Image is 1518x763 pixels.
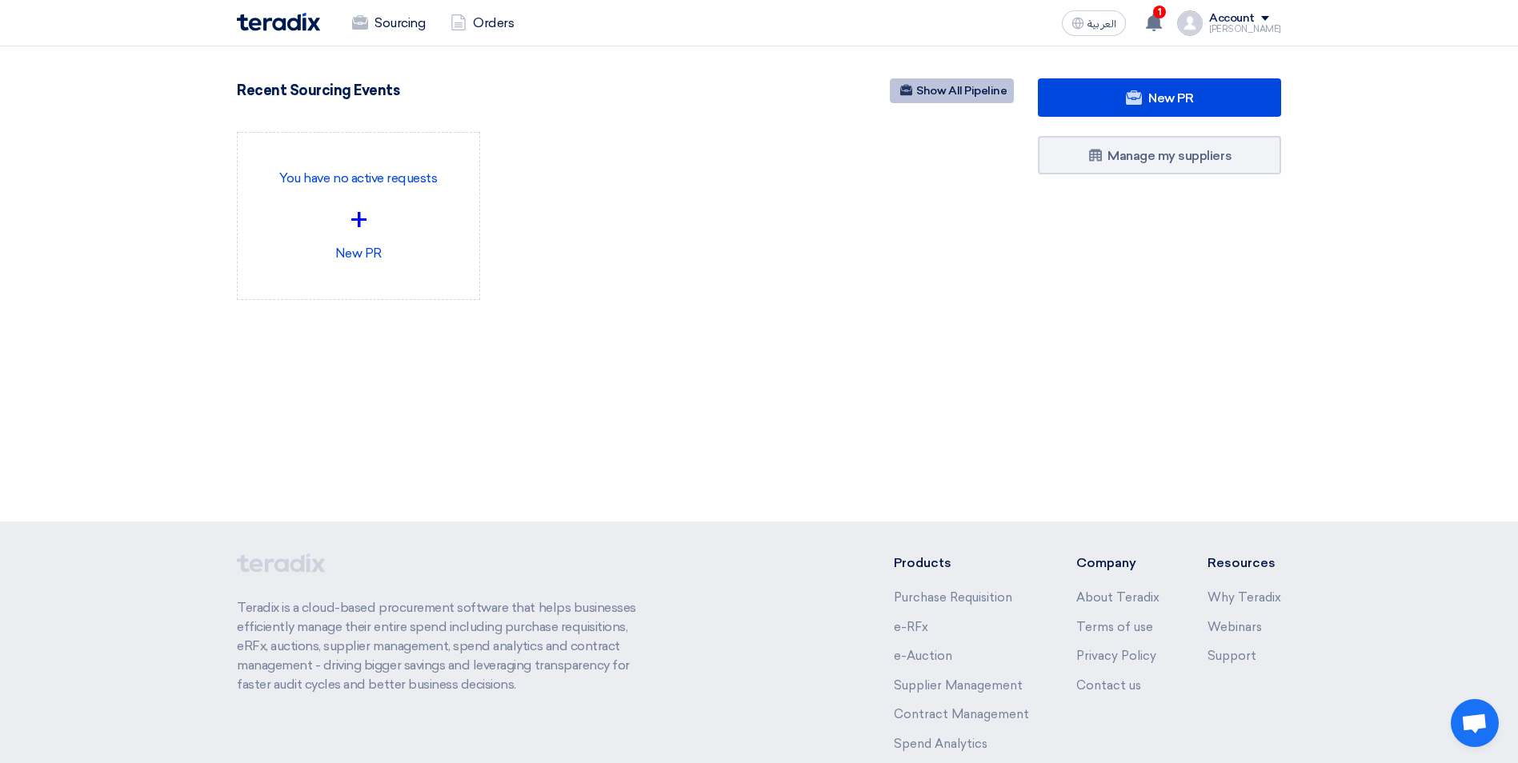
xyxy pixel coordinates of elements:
li: Resources [1208,553,1281,573]
p: Teradix is a cloud-based procurement software that helps businesses efficiently manage their enti... [237,598,655,694]
a: Support [1208,649,1256,663]
a: Why Teradix [1208,590,1281,605]
p: You have no active requests [250,169,467,188]
a: Webinars [1208,620,1262,634]
div: New PR [250,146,467,286]
img: Teradix logo [237,13,320,31]
a: e-Auction [894,649,952,663]
a: e-RFx [894,620,928,634]
a: Manage my suppliers [1038,136,1281,174]
a: Contact us [1076,678,1141,693]
span: 1 [1153,6,1166,18]
h4: Recent Sourcing Events [237,82,399,99]
button: العربية [1062,10,1126,36]
a: Supplier Management [894,678,1023,693]
span: العربية [1087,18,1116,30]
a: Open chat [1451,699,1499,747]
a: Terms of use [1076,620,1153,634]
li: Products [894,553,1029,573]
a: Orders [438,6,527,41]
span: New PR [1148,90,1193,106]
div: [PERSON_NAME] [1209,25,1281,34]
a: Spend Analytics [894,737,987,751]
a: Privacy Policy [1076,649,1156,663]
a: About Teradix [1076,590,1160,605]
li: Company [1076,553,1160,573]
a: Show All Pipeline [890,78,1014,103]
a: Sourcing [339,6,438,41]
div: Account [1209,12,1255,26]
div: + [250,196,467,244]
a: Contract Management [894,707,1029,721]
a: Purchase Requisition [894,590,1012,605]
img: profile_test.png [1177,10,1203,36]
